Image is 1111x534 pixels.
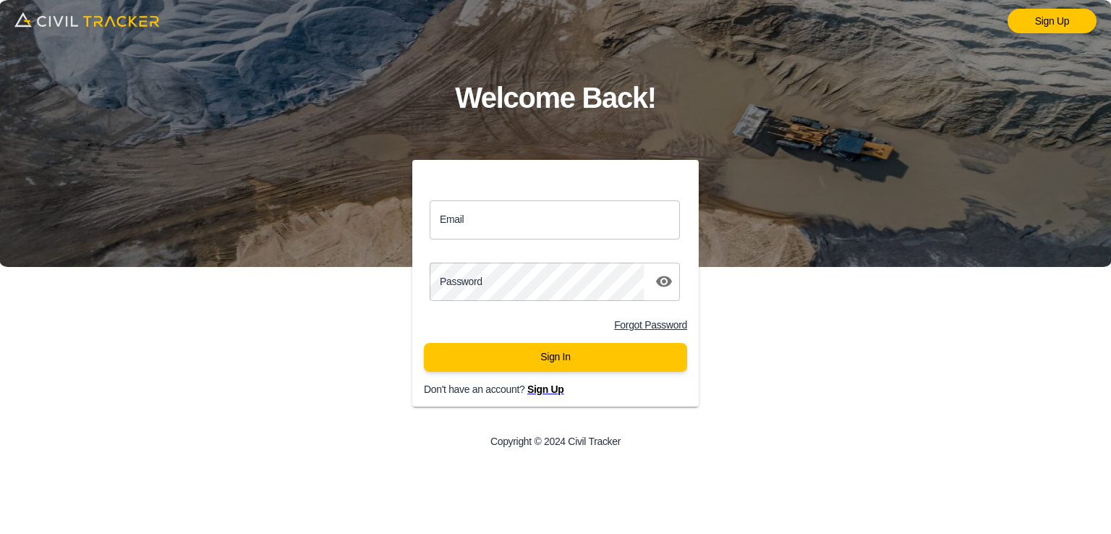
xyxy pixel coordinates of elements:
[455,75,656,122] h1: Welcome Back!
[14,7,159,32] img: logo
[614,319,687,331] a: Forgot Password
[650,267,678,296] button: toggle password visibility
[1008,9,1097,33] a: Sign Up
[430,200,680,239] input: email
[424,343,687,372] button: Sign In
[490,436,621,447] p: Copyright © 2024 Civil Tracker
[424,383,710,395] p: Don't have an account?
[527,383,564,395] a: Sign Up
